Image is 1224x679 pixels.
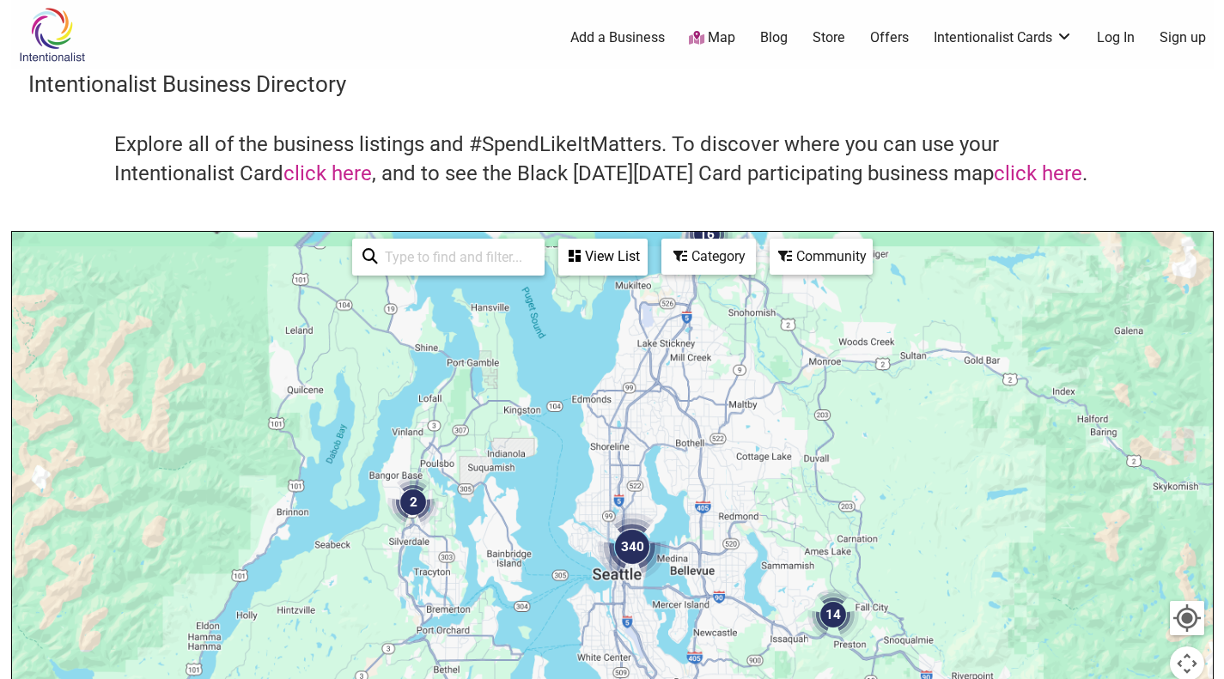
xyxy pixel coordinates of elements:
div: Filter by category [661,239,756,275]
a: click here [283,161,372,185]
div: Type to search and filter [352,239,545,276]
input: Type to find and filter... [378,240,534,274]
div: View List [560,240,646,273]
div: 16 [674,202,740,267]
a: Store [813,28,845,47]
a: click here [994,161,1082,185]
div: Category [663,240,754,273]
h3: Intentionalist Business Directory [28,69,1197,100]
a: Log In [1097,28,1135,47]
a: Offers [870,28,909,47]
div: See a list of the visible businesses [558,239,648,276]
h4: Explore all of the business listings and #SpendLikeItMatters. To discover where you can use your ... [114,130,1111,188]
a: Intentionalist Cards [934,28,1073,47]
div: 14 [801,582,866,647]
a: Map [689,28,735,48]
a: Add a Business [570,28,665,47]
div: Community [771,240,871,273]
button: Your Location [1170,601,1204,635]
a: Blog [760,28,788,47]
div: Filter by Community [770,239,873,275]
a: Sign up [1160,28,1206,47]
div: 340 [591,506,673,588]
div: 2 [381,470,446,535]
img: Intentionalist [11,7,93,63]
